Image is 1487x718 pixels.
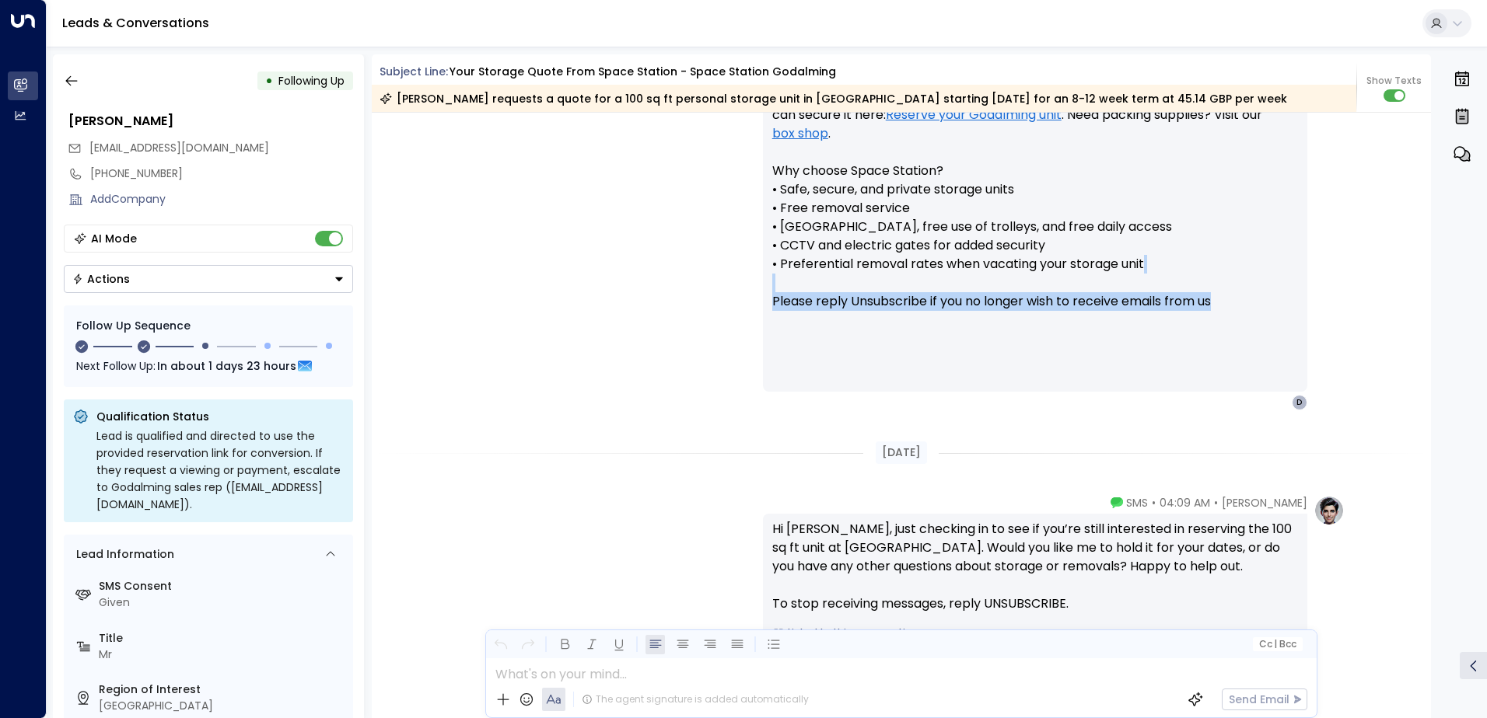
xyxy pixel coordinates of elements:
[96,409,344,424] p: Qualification Status
[772,520,1298,613] div: Hi [PERSON_NAME], just checking in to see if you’re still interested in reserving the 100 sq ft u...
[1252,637,1302,652] button: Cc|Bcc
[90,191,353,207] div: AddCompany
[90,166,353,182] div: [PHONE_NUMBER]
[582,692,809,706] div: The agent signature is added automatically
[99,698,347,714] div: [GEOGRAPHIC_DATA]
[76,357,341,375] div: Next Follow Up:
[1292,395,1307,410] div: D
[72,272,130,286] div: Actions
[99,647,347,663] div: Mr
[1126,495,1148,511] span: SMS
[876,441,927,464] div: [DATE]
[91,231,137,246] div: AI Mode
[99,578,347,594] label: SMS Consent
[278,73,345,89] span: Following Up
[89,140,269,155] span: [EMAIL_ADDRESS][DOMAIN_NAME]
[99,681,347,698] label: Region of Interest
[450,64,836,80] div: Your storage quote from Space Station - Space Station Godalming
[1258,639,1296,650] span: Cc Bcc
[99,630,347,647] label: Title
[491,635,510,654] button: Undo
[64,265,353,293] div: Button group with a nested menu
[99,594,347,611] div: Given
[1366,74,1422,88] span: Show Texts
[772,626,1298,640] a: Linked to this conversation
[380,91,1287,106] div: [PERSON_NAME] requests a quote for a 100 sq ft personal storage unit in [GEOGRAPHIC_DATA] startin...
[518,635,537,654] button: Redo
[64,265,353,293] button: Actions
[265,67,273,95] div: •
[380,64,448,79] span: Subject Line:
[772,50,1298,329] p: Hi [PERSON_NAME], Just checking in to see if you’re ready to reserve your 100 sq ft Godalming uni...
[772,124,828,143] a: box shop
[1274,639,1277,650] span: |
[886,106,1062,124] a: Reserve your Godalming unit
[68,112,353,131] div: [PERSON_NAME]
[1214,495,1218,511] span: •
[1152,495,1156,511] span: •
[89,140,269,156] span: davidokten@hotmail.com
[1314,495,1345,526] img: profile-logo.png
[71,546,174,563] div: Lead Information
[1160,495,1210,511] span: 04:09 AM
[1222,495,1307,511] span: [PERSON_NAME]
[76,318,341,334] div: Follow Up Sequence
[157,357,296,375] span: In about 1 days 23 hours
[62,14,209,32] a: Leads & Conversations
[96,427,344,513] div: Lead is qualified and directed to use the provided reservation link for conversion. If they reque...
